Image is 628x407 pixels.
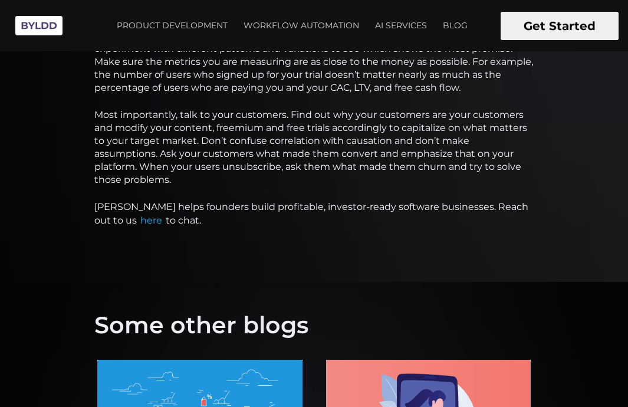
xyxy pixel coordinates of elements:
a: AI SERVICES [368,11,434,41]
button: here [137,214,166,228]
h1: Some other blogs [94,310,628,340]
button: Get Started [501,12,619,40]
p: Most importantly, talk to your customers. Find out why your customers are your customers and modi... [94,109,534,186]
img: Byldd - Product Development Company [9,9,68,42]
a: WORKFLOW AUTOMATION [236,11,366,41]
a: BLOG [436,11,475,41]
p: [PERSON_NAME] helps founders build profitable, investor-ready software businesses. Reach out to u... [94,201,534,228]
a: PRODUCT DEVELOPMENT [110,11,235,41]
